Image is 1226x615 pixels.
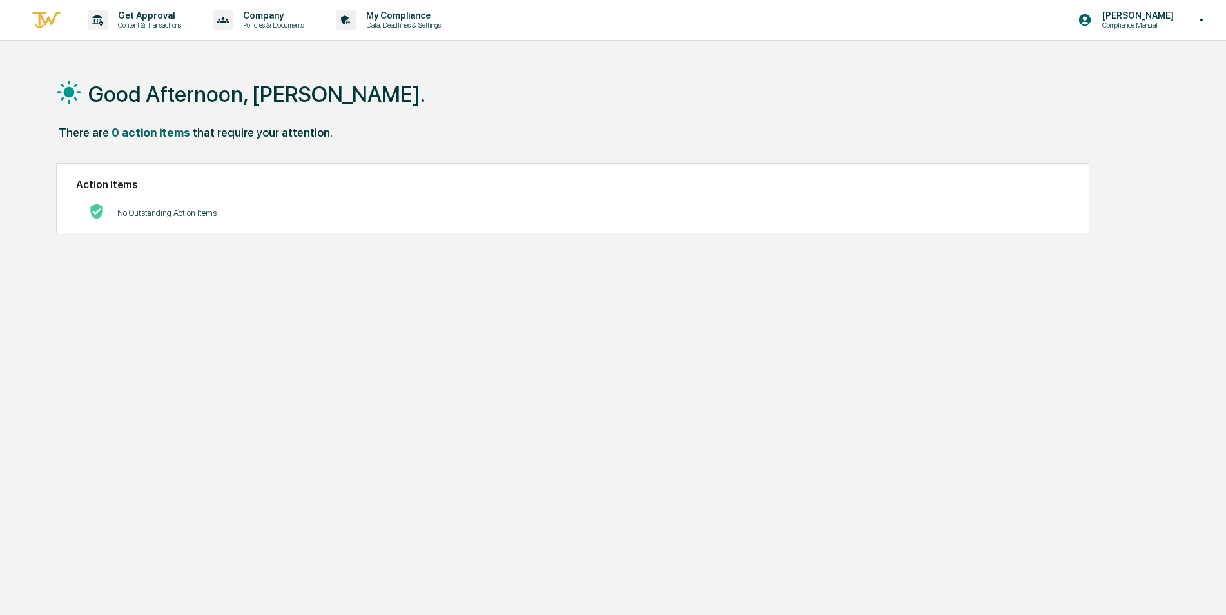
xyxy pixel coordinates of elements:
[117,208,217,218] p: No Outstanding Action Items
[89,204,104,219] img: No Actions logo
[88,81,425,107] h1: Good Afternoon, [PERSON_NAME].
[1092,10,1180,21] p: [PERSON_NAME]
[233,10,310,21] p: Company
[193,126,333,139] div: that require your attention.
[356,10,447,21] p: My Compliance
[112,126,190,139] div: 0 action items
[76,179,1069,191] h2: Action Items
[31,10,62,31] img: logo
[233,21,310,30] p: Policies & Documents
[59,126,109,139] div: There are
[108,10,188,21] p: Get Approval
[356,21,447,30] p: Data, Deadlines & Settings
[108,21,188,30] p: Content & Transactions
[1092,21,1180,30] p: Compliance Manual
